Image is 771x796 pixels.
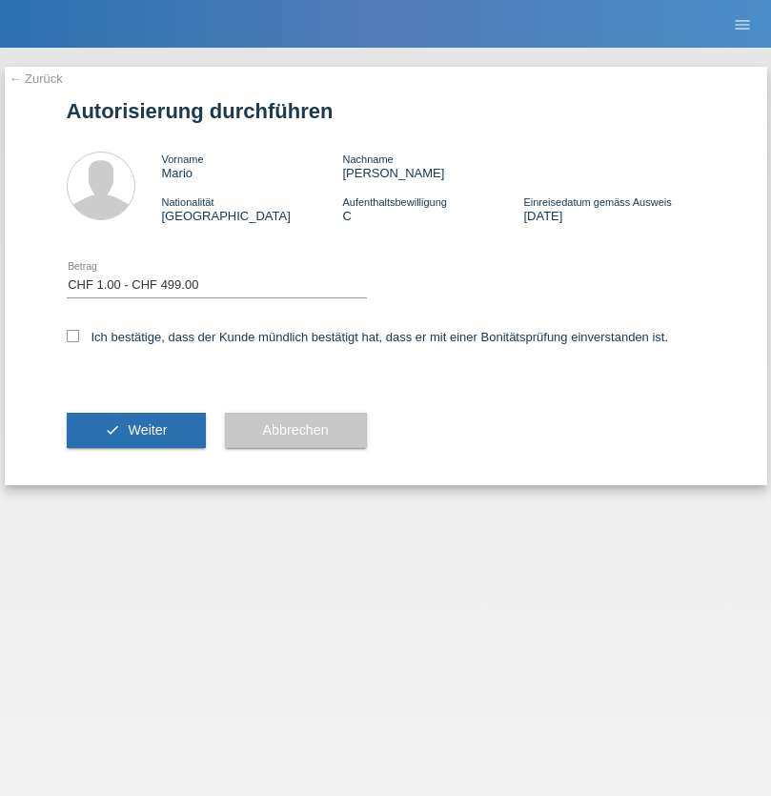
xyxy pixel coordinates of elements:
[723,18,761,30] a: menu
[67,413,206,449] button: check Weiter
[225,413,367,449] button: Abbrechen
[523,196,671,208] span: Einreisedatum gemäss Ausweis
[105,422,120,438] i: check
[162,153,204,165] span: Vorname
[10,71,63,86] a: ← Zurück
[67,99,705,123] h1: Autorisierung durchführen
[263,422,329,438] span: Abbrechen
[162,194,343,223] div: [GEOGRAPHIC_DATA]
[162,196,214,208] span: Nationalität
[67,330,669,344] label: Ich bestätige, dass der Kunde mündlich bestätigt hat, dass er mit einer Bonitätsprüfung einversta...
[342,194,523,223] div: C
[523,194,704,223] div: [DATE]
[342,153,393,165] span: Nachname
[733,15,752,34] i: menu
[128,422,167,438] span: Weiter
[162,152,343,180] div: Mario
[342,196,446,208] span: Aufenthaltsbewilligung
[342,152,523,180] div: [PERSON_NAME]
